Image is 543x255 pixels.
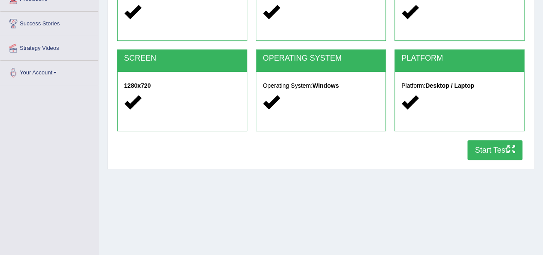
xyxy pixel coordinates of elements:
[312,82,339,89] strong: Windows
[124,54,240,63] h2: SCREEN
[425,82,474,89] strong: Desktop / Laptop
[263,54,379,63] h2: OPERATING SYSTEM
[467,140,522,160] button: Start Test
[124,82,151,89] strong: 1280x720
[0,12,98,33] a: Success Stories
[263,83,379,89] h5: Operating System:
[401,54,518,63] h2: PLATFORM
[0,36,98,58] a: Strategy Videos
[401,83,518,89] h5: Platform:
[0,61,98,82] a: Your Account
